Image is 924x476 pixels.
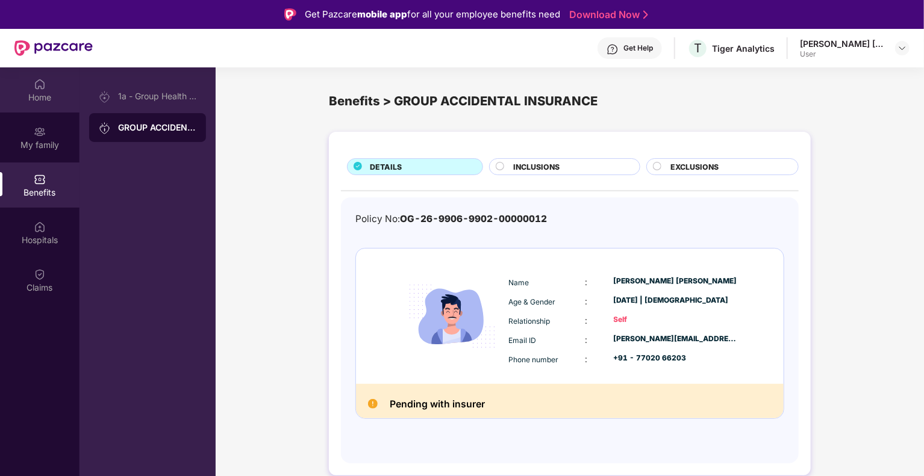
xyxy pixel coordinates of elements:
div: Get Pazcare for all your employee benefits need [305,7,560,22]
img: Stroke [643,8,648,21]
div: [DATE] | [DEMOGRAPHIC_DATA] [614,295,738,306]
img: svg+xml;base64,PHN2ZyBpZD0iSG9zcGl0YWxzIiB4bWxucz0iaHR0cDovL3d3dy53My5vcmcvMjAwMC9zdmciIHdpZHRoPS... [34,221,46,233]
div: Self [614,314,738,326]
div: Tiger Analytics [712,43,775,54]
span: : [585,296,587,306]
span: OG-26-9906-9902-00000012 [400,213,547,224]
div: Benefits > GROUP ACCIDENTAL INSURANCE [329,91,811,111]
img: svg+xml;base64,PHN2ZyBpZD0iQ2xhaW0iIHhtbG5zPSJodHRwOi8vd3d3LnczLm9yZy8yMDAwL3N2ZyIgd2lkdGg9IjIwIi... [34,268,46,280]
div: [PERSON_NAME] [PERSON_NAME] [614,276,738,287]
div: User [800,49,884,59]
img: svg+xml;base64,PHN2ZyBpZD0iRHJvcGRvd24tMzJ4MzIiIHhtbG5zPSJodHRwOi8vd3d3LnczLm9yZy8yMDAwL3N2ZyIgd2... [897,43,907,53]
div: Policy No: [355,212,547,226]
img: svg+xml;base64,PHN2ZyBpZD0iQmVuZWZpdHMiIHhtbG5zPSJodHRwOi8vd3d3LnczLm9yZy8yMDAwL3N2ZyIgd2lkdGg9Ij... [34,173,46,185]
span: : [585,335,587,345]
h2: Pending with insurer [390,396,485,412]
strong: mobile app [357,8,407,20]
span: Relationship [508,317,550,326]
img: Logo [284,8,296,20]
div: +91 - 77020 66203 [614,353,738,364]
div: 1a - Group Health Insurance [118,91,196,101]
a: Download Now [569,8,645,21]
img: svg+xml;base64,PHN2ZyBpZD0iSG9tZSIgeG1sbnM9Imh0dHA6Ly93d3cudzMub3JnLzIwMDAvc3ZnIiB3aWR0aD0iMjAiIG... [34,78,46,90]
div: Get Help [623,43,653,53]
div: [PERSON_NAME] [PERSON_NAME] [800,38,884,49]
span: : [585,354,587,364]
div: GROUP ACCIDENTAL INSURANCE [118,122,196,134]
img: svg+xml;base64,PHN2ZyB3aWR0aD0iMjAiIGhlaWdodD0iMjAiIHZpZXdCb3g9IjAgMCAyMCAyMCIgZmlsbD0ibm9uZSIgeG... [34,126,46,138]
span: DETAILS [370,161,402,173]
span: : [585,315,587,326]
span: Name [508,278,529,287]
span: T [694,41,702,55]
img: New Pazcare Logo [14,40,93,56]
span: : [585,277,587,287]
span: Email ID [508,336,536,345]
span: Age & Gender [508,297,555,306]
span: INCLUSIONS [513,161,560,173]
img: icon [399,263,505,369]
span: EXCLUSIONS [670,161,719,173]
img: svg+xml;base64,PHN2ZyBpZD0iSGVscC0zMngzMiIgeG1sbnM9Imh0dHA6Ly93d3cudzMub3JnLzIwMDAvc3ZnIiB3aWR0aD... [607,43,619,55]
img: svg+xml;base64,PHN2ZyB3aWR0aD0iMjAiIGhlaWdodD0iMjAiIHZpZXdCb3g9IjAgMCAyMCAyMCIgZmlsbD0ibm9uZSIgeG... [99,91,111,103]
div: [PERSON_NAME][EMAIL_ADDRESS][PERSON_NAME][DOMAIN_NAME] [614,333,738,345]
span: Phone number [508,355,558,364]
img: svg+xml;base64,PHN2ZyB3aWR0aD0iMjAiIGhlaWdodD0iMjAiIHZpZXdCb3g9IjAgMCAyMCAyMCIgZmlsbD0ibm9uZSIgeG... [99,122,111,134]
img: Pending [368,399,378,409]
